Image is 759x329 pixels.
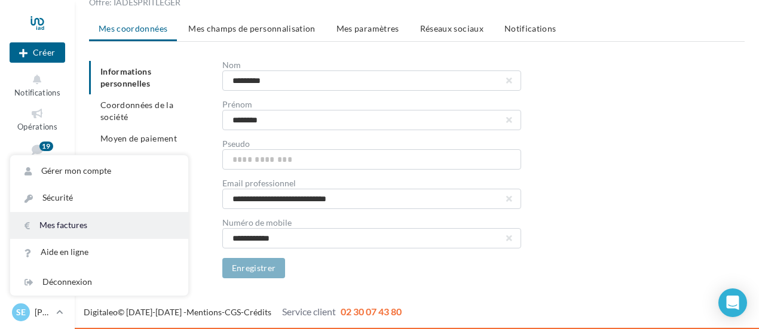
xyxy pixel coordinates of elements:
[186,307,222,317] a: Mentions
[10,70,65,100] button: Notifications
[35,306,51,318] p: [PERSON_NAME]
[282,306,336,317] span: Service client
[10,139,65,183] a: Boîte de réception19
[10,104,65,134] a: Opérations
[10,42,65,63] button: Créer
[100,100,173,122] span: Coordonnées de la société
[504,23,556,33] span: Notifications
[420,23,483,33] span: Réseaux sociaux
[10,212,188,239] a: Mes factures
[10,239,188,266] a: Aide en ligne
[10,158,188,185] a: Gérer mon compte
[17,122,57,131] span: Opérations
[222,258,286,278] button: Enregistrer
[188,23,316,33] span: Mes champs de personnalisation
[84,307,118,317] a: Digitaleo
[10,301,65,324] a: SE [PERSON_NAME]
[16,306,26,318] span: SE
[10,42,65,63] div: Nouvelle campagne
[100,133,177,143] span: Moyen de paiement
[84,307,402,317] span: © [DATE]-[DATE] - - -
[341,306,402,317] span: 02 30 07 43 80
[10,269,188,296] div: Déconnexion
[222,219,521,227] div: Numéro de mobile
[10,185,188,211] a: Sécurité
[336,23,399,33] span: Mes paramètres
[222,140,521,148] div: Pseudo
[222,179,521,187] div: Email professionnel
[222,61,521,69] div: Nom
[39,142,53,151] div: 19
[244,307,271,317] a: Crédits
[718,288,747,317] div: Open Intercom Messenger
[14,88,60,97] span: Notifications
[222,100,521,109] div: Prénom
[225,307,241,317] a: CGS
